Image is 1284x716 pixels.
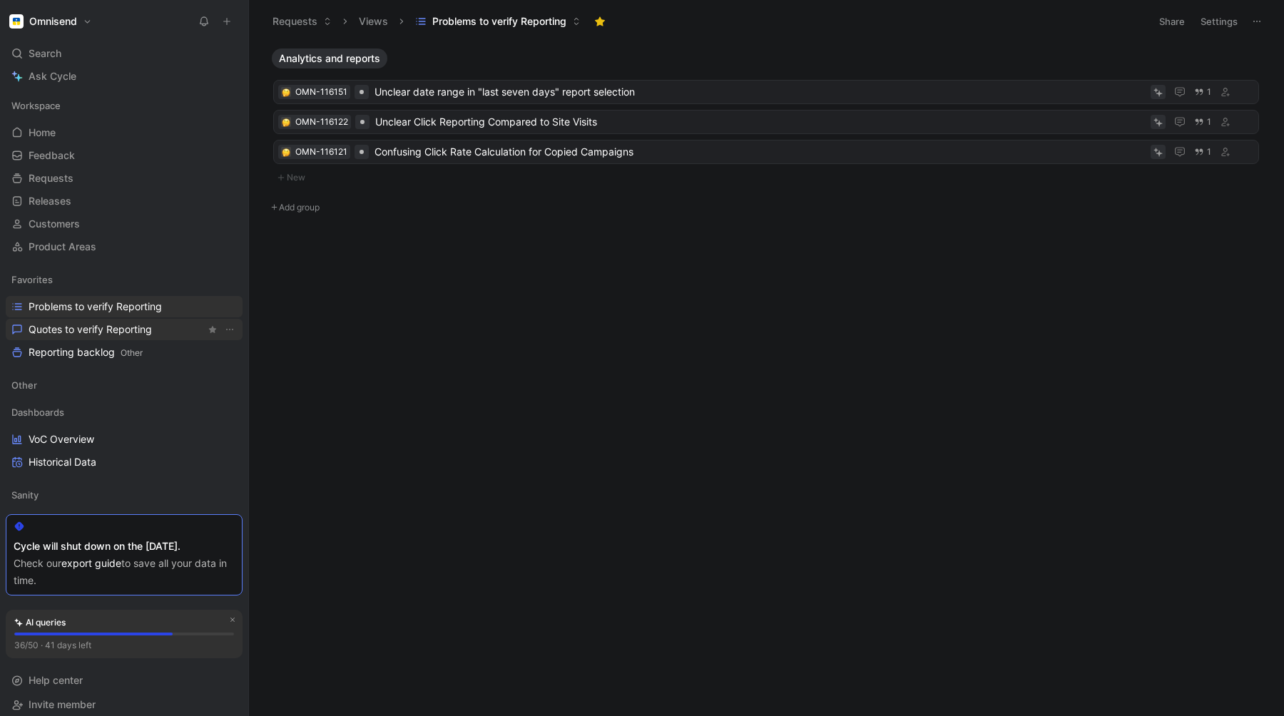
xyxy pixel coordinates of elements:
[6,451,243,473] a: Historical Data
[29,15,77,28] h1: Omnisend
[14,615,66,630] div: AI queries
[1191,84,1214,100] button: 1
[1194,11,1244,31] button: Settings
[282,118,290,127] img: 🤔
[266,11,338,32] button: Requests
[282,88,290,97] img: 🤔
[432,14,566,29] span: Problems to verify Reporting
[6,66,243,87] a: Ask Cycle
[6,670,243,691] div: Help center
[6,43,243,64] div: Search
[9,14,24,29] img: Omnisend
[6,402,243,473] div: DashboardsVoC OverviewHistorical Data
[295,115,348,129] div: OMN-116122
[6,484,243,506] div: Sanity
[14,638,91,653] div: 36/50 · 41 days left
[6,374,243,400] div: Other
[6,429,243,450] a: VoC Overview
[409,11,587,32] button: Problems to verify Reporting
[6,213,243,235] a: Customers
[121,347,143,358] span: Other
[352,11,394,32] button: Views
[6,484,243,510] div: Sanity
[6,95,243,116] div: Workspace
[6,190,243,212] a: Releases
[6,296,243,317] a: Problems to verify Reporting
[6,122,243,143] a: Home
[29,240,96,254] span: Product Areas
[1207,118,1211,126] span: 1
[29,455,96,469] span: Historical Data
[1191,144,1214,160] button: 1
[11,272,53,287] span: Favorites
[6,168,243,189] a: Requests
[14,555,235,589] div: Check our to save all your data in time.
[374,83,1145,101] span: Unclear date range in "last seven days" report selection
[11,488,39,502] span: Sanity
[272,48,387,68] button: Analytics and reports
[29,322,152,337] span: Quotes to verify Reporting
[29,300,162,314] span: Problems to verify Reporting
[281,87,291,97] button: 🤔
[29,45,61,62] span: Search
[29,68,76,85] span: Ask Cycle
[14,538,235,555] div: Cycle will shut down on the [DATE].
[29,217,80,231] span: Customers
[1207,148,1211,156] span: 1
[6,374,243,396] div: Other
[375,113,1145,131] span: Unclear Click Reporting Compared to Site Visits
[6,319,243,340] a: Quotes to verify ReportingView actions
[272,169,1260,186] button: New
[1191,114,1214,130] button: 1
[6,342,243,363] a: Reporting backlogOther
[29,345,143,360] span: Reporting backlog
[273,110,1259,134] a: 🤔OMN-116122Unclear Click Reporting Compared to Site Visits1
[29,674,83,686] span: Help center
[281,147,291,157] button: 🤔
[6,694,243,715] div: Invite member
[11,98,61,113] span: Workspace
[11,405,64,419] span: Dashboards
[223,322,237,337] button: View actions
[11,378,37,392] span: Other
[282,148,290,157] img: 🤔
[273,80,1259,104] a: 🤔OMN-116151Unclear date range in "last seven days" report selection1
[29,171,73,185] span: Requests
[279,51,380,66] span: Analytics and reports
[6,269,243,290] div: Favorites
[266,199,1266,216] button: Add group
[266,48,1266,187] div: Analytics and reportsNew
[295,85,347,99] div: OMN-116151
[295,145,347,159] div: OMN-116121
[6,236,243,257] a: Product Areas
[1153,11,1191,31] button: Share
[29,148,75,163] span: Feedback
[6,145,243,166] a: Feedback
[29,126,56,140] span: Home
[281,117,291,127] button: 🤔
[29,194,71,208] span: Releases
[6,402,243,423] div: Dashboards
[29,432,94,446] span: VoC Overview
[273,140,1259,164] a: 🤔OMN-116121Confusing Click Rate Calculation for Copied Campaigns1
[1207,88,1211,96] span: 1
[29,698,96,710] span: Invite member
[6,11,96,31] button: OmnisendOmnisend
[374,143,1145,160] span: Confusing Click Rate Calculation for Copied Campaigns
[61,557,121,569] a: export guide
